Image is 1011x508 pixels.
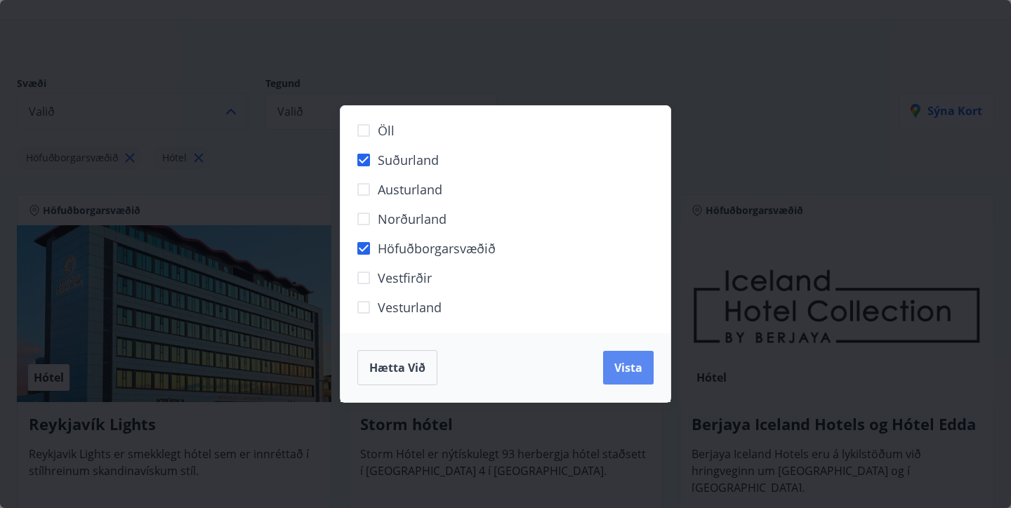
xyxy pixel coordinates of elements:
button: Hætta við [357,350,437,385]
span: Austurland [378,180,442,199]
span: Suðurland [378,151,439,169]
span: Hætta við [369,360,425,375]
span: Vestfirðir [378,269,432,287]
span: Norðurland [378,210,447,228]
button: Vista [603,351,654,385]
span: Höfuðborgarsvæðið [378,239,496,258]
span: Öll [378,121,395,140]
span: Vista [614,360,642,375]
span: Vesturland [378,298,442,316]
